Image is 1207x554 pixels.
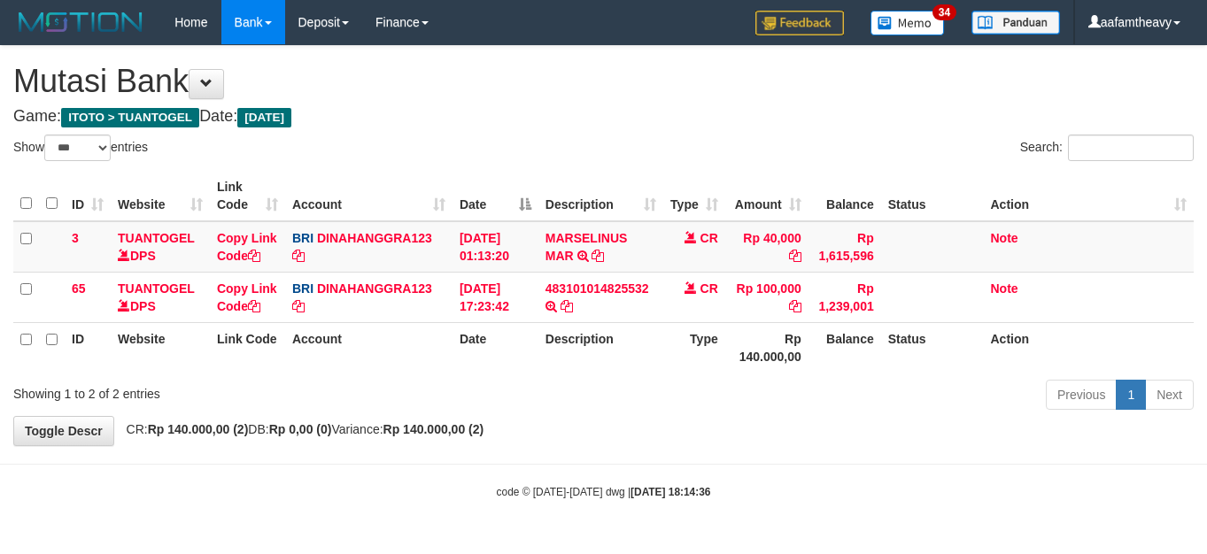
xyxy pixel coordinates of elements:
label: Show entries [13,135,148,161]
th: ID [65,322,111,373]
a: Previous [1046,380,1117,410]
a: Copy DINAHANGGRA123 to clipboard [292,249,305,263]
span: CR [700,231,718,245]
td: DPS [111,272,210,322]
th: Status [881,171,984,221]
a: Copy Link Code [217,281,277,313]
a: DINAHANGGRA123 [317,281,432,296]
strong: [DATE] 18:14:36 [631,486,710,498]
th: ID: activate to sort column ascending [65,171,111,221]
a: TUANTOGEL [118,281,195,296]
th: Type [663,322,725,373]
th: Description: activate to sort column ascending [538,171,663,221]
th: Action: activate to sort column ascending [984,171,1195,221]
th: Type: activate to sort column ascending [663,171,725,221]
a: Toggle Descr [13,416,114,446]
th: Action [984,322,1195,373]
img: Feedback.jpg [755,11,844,35]
input: Search: [1068,135,1194,161]
h4: Game: Date: [13,108,1194,126]
span: [DATE] [237,108,291,127]
td: Rp 1,615,596 [809,221,881,273]
img: MOTION_logo.png [13,9,148,35]
th: Account: activate to sort column ascending [285,171,453,221]
small: code © [DATE]-[DATE] dwg | [497,486,711,498]
a: TUANTOGEL [118,231,195,245]
a: 1 [1116,380,1146,410]
a: Next [1145,380,1194,410]
a: Copy Link Code [217,231,277,263]
th: Date [453,322,538,373]
a: Copy MARSELINUS MAR to clipboard [592,249,604,263]
span: 34 [932,4,956,20]
a: DINAHANGGRA123 [317,231,432,245]
label: Search: [1020,135,1194,161]
select: Showentries [44,135,111,161]
th: Website [111,322,210,373]
span: BRI [292,231,313,245]
th: Description [538,322,663,373]
th: Link Code [210,322,285,373]
strong: Rp 140.000,00 (2) [148,422,249,436]
td: [DATE] 01:13:20 [453,221,538,273]
td: Rp 1,239,001 [809,272,881,322]
th: Link Code: activate to sort column ascending [210,171,285,221]
span: 3 [72,231,79,245]
a: MARSELINUS MAR [545,231,628,263]
a: Copy DINAHANGGRA123 to clipboard [292,299,305,313]
span: CR: DB: Variance: [118,422,484,436]
a: 483101014825532 [545,281,649,296]
td: DPS [111,221,210,273]
a: Copy 483101014825532 to clipboard [561,299,573,313]
img: Button%20Memo.svg [870,11,945,35]
strong: Rp 0,00 (0) [269,422,332,436]
td: [DATE] 17:23:42 [453,272,538,322]
th: Date: activate to sort column descending [453,171,538,221]
img: panduan.png [971,11,1060,35]
span: ITOTO > TUANTOGEL [61,108,199,127]
a: Note [991,281,1018,296]
h1: Mutasi Bank [13,64,1194,99]
strong: Rp 140.000,00 (2) [383,422,484,436]
th: Rp 140.000,00 [725,322,809,373]
a: Note [991,231,1018,245]
div: Showing 1 to 2 of 2 entries [13,378,490,403]
th: Website: activate to sort column ascending [111,171,210,221]
th: Status [881,322,984,373]
span: CR [700,281,718,296]
th: Amount: activate to sort column ascending [725,171,809,221]
a: Copy Rp 40,000 to clipboard [789,249,801,263]
th: Balance [809,322,881,373]
span: BRI [292,281,313,296]
td: Rp 100,000 [725,272,809,322]
td: Rp 40,000 [725,221,809,273]
th: Account [285,322,453,373]
span: 65 [72,281,86,296]
a: Copy Rp 100,000 to clipboard [789,299,801,313]
th: Balance [809,171,881,221]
